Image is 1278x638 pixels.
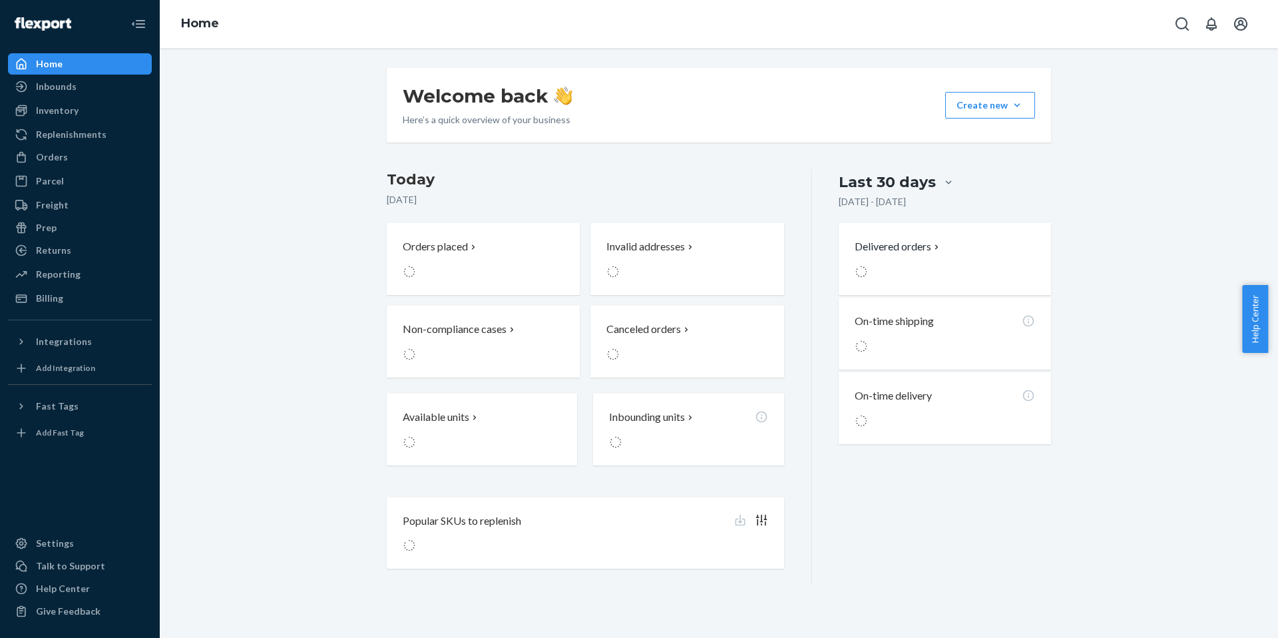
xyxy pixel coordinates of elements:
div: Integrations [36,335,92,348]
button: Orders placed [387,223,580,295]
button: Available units [387,394,577,466]
div: Home [36,57,63,71]
button: Open account menu [1227,11,1254,37]
button: Open Search Box [1169,11,1195,37]
div: Inventory [36,104,79,117]
div: Reporting [36,268,81,281]
a: Home [8,53,152,75]
p: Canceled orders [606,322,681,337]
a: Inventory [8,100,152,121]
a: Home [181,16,219,31]
div: Settings [36,537,74,550]
a: Freight [8,194,152,216]
button: Open notifications [1198,11,1225,37]
a: Orders [8,147,152,168]
a: Billing [8,288,152,309]
p: [DATE] - [DATE] [839,195,906,208]
button: Delivered orders [855,239,942,254]
div: Billing [36,292,63,305]
div: Help Center [36,582,90,595]
div: Inbounds [36,80,77,93]
p: Inbounding units [609,410,685,425]
button: Create new [945,92,1035,119]
div: Freight [36,198,69,212]
p: On-time shipping [855,314,934,329]
ol: breadcrumbs [170,5,230,43]
img: Flexport logo [15,17,71,31]
button: Help Center [1242,285,1268,353]
button: Talk to Support [8,555,152,577]
div: Orders [36,151,68,164]
div: Last 30 days [839,172,936,192]
p: [DATE] [387,193,784,206]
button: Inbounding units [593,394,783,466]
p: Here’s a quick overview of your business [403,113,572,127]
a: Prep [8,217,152,238]
a: Inbounds [8,76,152,97]
a: Settings [8,533,152,554]
p: Available units [403,410,469,425]
button: Invalid addresses [590,223,783,295]
img: hand-wave emoji [554,87,572,105]
a: Reporting [8,264,152,285]
a: Returns [8,240,152,261]
button: Canceled orders [590,306,783,378]
a: Add Integration [8,358,152,379]
button: Give Feedback [8,601,152,622]
h1: Welcome back [403,84,572,108]
div: Prep [36,221,57,234]
a: Parcel [8,170,152,192]
p: Invalid addresses [606,239,685,254]
div: Returns [36,244,71,257]
button: Non-compliance cases [387,306,580,378]
button: Fast Tags [8,396,152,417]
p: Non-compliance cases [403,322,507,337]
div: Talk to Support [36,559,105,573]
div: Add Fast Tag [36,427,84,438]
a: Add Fast Tag [8,422,152,444]
div: Add Integration [36,362,95,374]
div: Parcel [36,174,64,188]
a: Help Center [8,578,152,599]
div: Give Feedback [36,605,101,618]
p: On-time delivery [855,388,932,404]
div: Replenishments [36,128,106,141]
p: Orders placed [403,239,468,254]
a: Replenishments [8,124,152,145]
div: Fast Tags [36,400,79,413]
button: Close Navigation [125,11,152,37]
button: Integrations [8,331,152,352]
h3: Today [387,169,784,190]
p: Popular SKUs to replenish [403,513,521,529]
